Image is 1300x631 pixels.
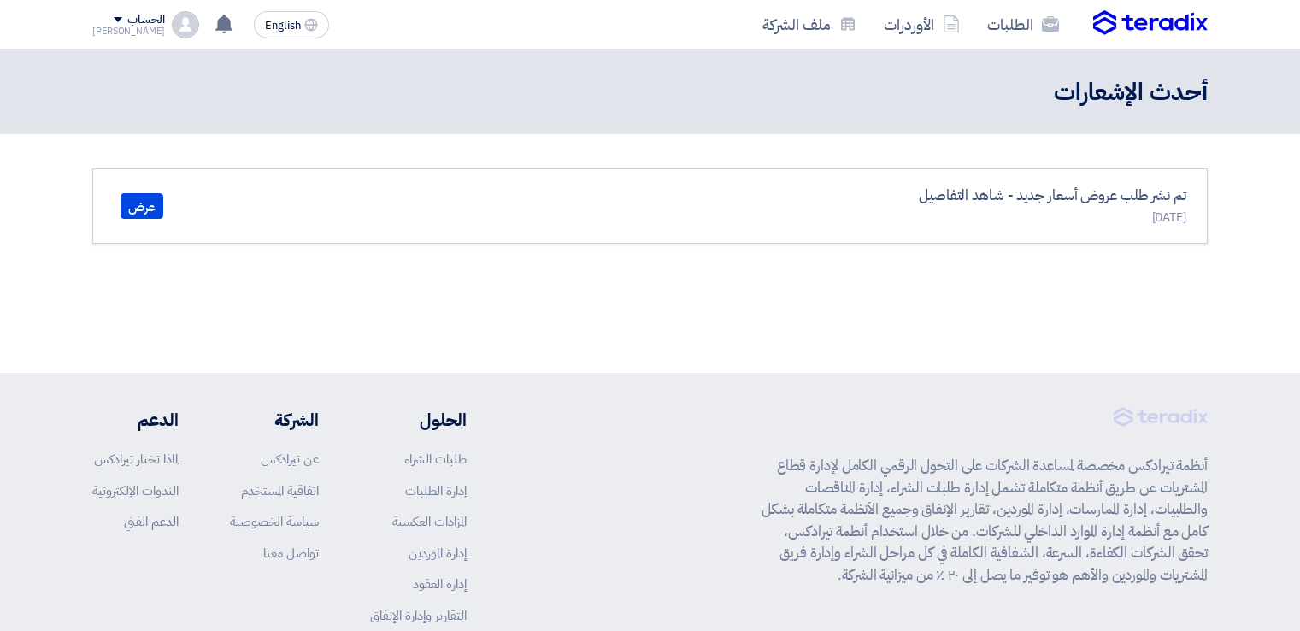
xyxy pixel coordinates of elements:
[409,544,467,563] a: إدارة الموردين
[92,407,179,433] li: الدعم
[121,193,163,219] a: عرض
[241,481,319,500] a: اتفاقية المستخدم
[92,27,165,36] div: [PERSON_NAME]
[405,481,467,500] a: إدارة الطلبات
[1054,76,1208,109] h2: أحدث الإشعارات
[392,512,467,531] a: المزادات العكسية
[413,575,467,593] a: إدارة العقود
[127,13,164,27] div: الحساب
[974,4,1073,44] a: الطلبات
[172,11,199,38] img: profile_test.png
[263,544,319,563] a: تواصل معنا
[254,11,329,38] button: English
[370,606,467,625] a: التقارير وإدارة الإنفاق
[370,407,467,433] li: الحلول
[1152,209,1186,227] span: [DATE]
[230,512,319,531] a: سياسة الخصوصية
[124,512,179,531] a: الدعم الفني
[265,20,301,32] span: English
[261,450,319,469] a: عن تيرادكس
[94,450,179,469] a: لماذا تختار تيرادكس
[749,4,870,44] a: ملف الشركة
[404,450,467,469] a: طلبات الشراء
[230,407,319,433] li: الشركة
[919,185,1186,207] p: تم نشر طلب عروض أسعار جديد - شاهد التفاصيل
[1093,10,1208,36] img: Teradix logo
[762,455,1208,586] p: أنظمة تيرادكس مخصصة لمساعدة الشركات على التحول الرقمي الكامل لإدارة قطاع المشتريات عن طريق أنظمة ...
[870,4,974,44] a: الأوردرات
[92,481,179,500] a: الندوات الإلكترونية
